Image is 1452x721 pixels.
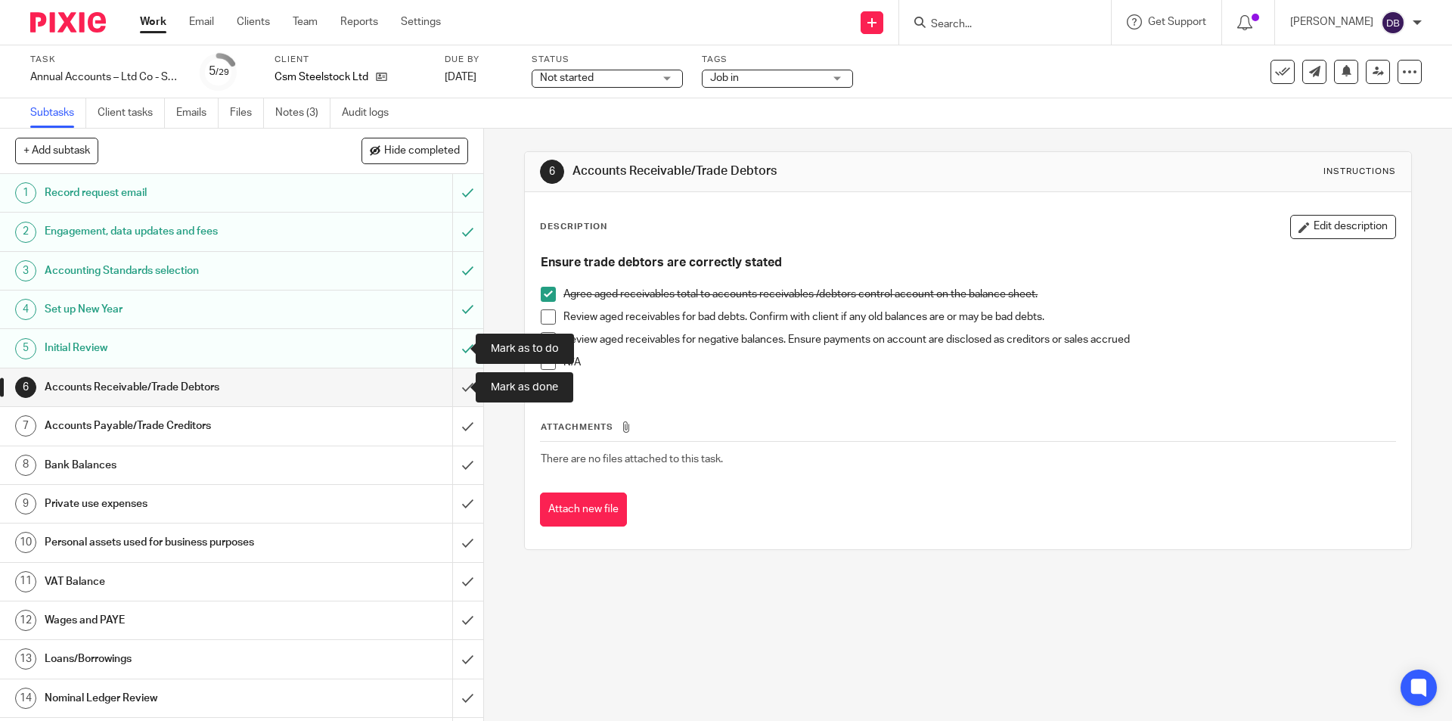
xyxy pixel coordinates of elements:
label: Client [275,54,426,66]
a: Subtasks [30,98,86,128]
h1: Nominal Ledger Review [45,687,306,710]
img: svg%3E [1381,11,1405,35]
p: Review aged receivables for negative balances. Ensure payments on account are disclosed as credit... [563,332,1395,347]
a: Files [230,98,264,128]
h1: Set up New Year [45,298,306,321]
p: N/A [563,355,1395,370]
input: Search [929,18,1066,32]
h1: Record request email [45,182,306,204]
h1: Private use expenses [45,493,306,515]
strong: Ensure trade debtors are correctly stated [541,256,782,269]
h1: Initial Review [45,337,306,359]
a: Settings [401,14,441,30]
span: Attachments [541,423,613,431]
div: 5 [15,338,36,359]
button: + Add subtask [15,138,98,163]
p: Agree aged receivables total to accounts receivables /debtors control account on the balance sheet. [563,287,1395,302]
span: Hide completed [384,145,460,157]
div: 6 [540,160,564,184]
a: Emails [176,98,219,128]
label: Due by [445,54,513,66]
h1: Accounts Payable/Trade Creditors [45,415,306,437]
h1: Accounts Receivable/Trade Debtors [572,163,1001,179]
div: 8 [15,455,36,476]
span: There are no files attached to this task. [541,454,723,465]
span: Not started [540,73,594,83]
a: Notes (3) [275,98,330,128]
div: 6 [15,377,36,398]
small: /29 [216,68,229,76]
p: Csm Steelstock Ltd [275,70,368,85]
label: Status [532,54,683,66]
div: 9 [15,493,36,514]
div: 2 [15,222,36,243]
div: 14 [15,688,36,709]
div: 3 [15,260,36,281]
a: Audit logs [342,98,400,128]
div: 4 [15,299,36,320]
div: 1 [15,182,36,204]
div: Annual Accounts – Ltd Co - Software [30,70,181,85]
h1: Accounting Standards selection [45,259,306,282]
button: Hide completed [361,138,468,163]
div: 13 [15,648,36,670]
button: Edit description [1290,215,1396,239]
div: 10 [15,532,36,553]
h1: VAT Balance [45,570,306,593]
span: Get Support [1148,17,1206,27]
label: Task [30,54,181,66]
div: 5 [209,63,229,80]
img: Pixie [30,12,106,33]
a: Clients [237,14,270,30]
h1: Loans/Borrowings [45,648,306,670]
div: 12 [15,610,36,631]
label: Tags [702,54,853,66]
p: Review aged receivables for bad debts. Confirm with client if any old balances are or may be bad ... [563,309,1395,325]
p: Description [540,221,607,233]
button: Attach new file [540,493,627,527]
h1: Personal assets used for business purposes [45,531,306,554]
div: 11 [15,571,36,592]
div: Instructions [1323,166,1396,178]
h1: Bank Balances [45,454,306,477]
span: [DATE] [445,72,476,82]
h1: Wages and PAYE [45,609,306,632]
a: Team [293,14,318,30]
p: [PERSON_NAME] [1290,14,1373,30]
a: Reports [340,14,378,30]
h1: Accounts Receivable/Trade Debtors [45,376,306,399]
div: 7 [15,415,36,437]
a: Email [189,14,214,30]
a: Work [140,14,166,30]
a: Client tasks [98,98,165,128]
span: Job in [710,73,739,83]
h1: Engagement, data updates and fees [45,220,306,243]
